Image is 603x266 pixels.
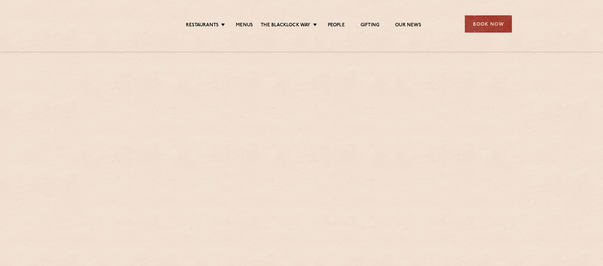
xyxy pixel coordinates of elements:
a: People [328,22,345,29]
a: Menus [236,22,253,29]
img: svg%3E [91,6,145,42]
a: Restaurants [186,22,219,29]
a: Our News [395,22,421,29]
a: Gifting [361,22,379,29]
a: The Blacklock Way [261,22,310,29]
div: Book Now [465,15,512,33]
